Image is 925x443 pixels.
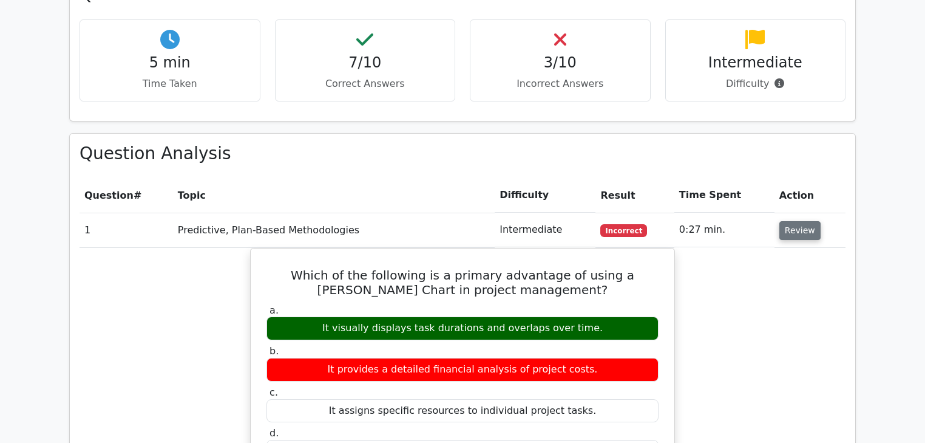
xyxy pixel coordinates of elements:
[80,213,173,247] td: 1
[285,54,446,72] h4: 7/10
[269,427,279,439] span: d.
[674,213,774,247] td: 0:27 min.
[495,213,595,247] td: Intermediate
[674,178,774,213] th: Time Spent
[266,399,659,423] div: It assigns specific resources to individual project tasks.
[595,178,674,213] th: Result
[269,386,278,398] span: c.
[495,178,595,213] th: Difficulty
[480,54,640,72] h4: 3/10
[90,54,250,72] h4: 5 min
[265,268,660,297] h5: Which of the following is a primary advantage of using a [PERSON_NAME] Chart in project management?
[779,221,821,240] button: Review
[266,358,659,382] div: It provides a detailed financial analysis of project costs.
[173,178,495,213] th: Topic
[84,190,134,201] span: Question
[80,143,845,164] h3: Question Analysis
[173,213,495,247] td: Predictive, Plan-Based Methodologies
[676,54,836,72] h4: Intermediate
[774,178,845,213] th: Action
[600,224,647,236] span: Incorrect
[80,178,173,213] th: #
[285,77,446,91] p: Correct Answers
[676,77,836,91] p: Difficulty
[480,77,640,91] p: Incorrect Answers
[269,304,279,316] span: a.
[269,345,279,357] span: b.
[90,77,250,91] p: Time Taken
[266,317,659,340] div: It visually displays task durations and overlaps over time.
